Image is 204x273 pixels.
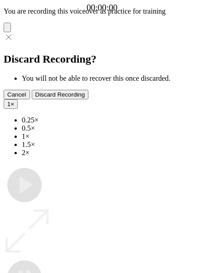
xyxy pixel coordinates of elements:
li: 0.25× [22,116,200,124]
button: Cancel [4,90,30,99]
p: You are recording this voiceover as practice for training [4,7,200,15]
li: 0.5× [22,124,200,132]
li: You will not be able to recover this once discarded. [22,74,200,83]
button: Discard Recording [32,90,89,99]
button: 1× [4,99,18,109]
span: 1 [7,101,10,107]
li: 1.5× [22,141,200,149]
li: 1× [22,132,200,141]
li: 2× [22,149,200,157]
a: 00:00:00 [87,3,117,13]
h2: Discard Recording? [4,53,200,65]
